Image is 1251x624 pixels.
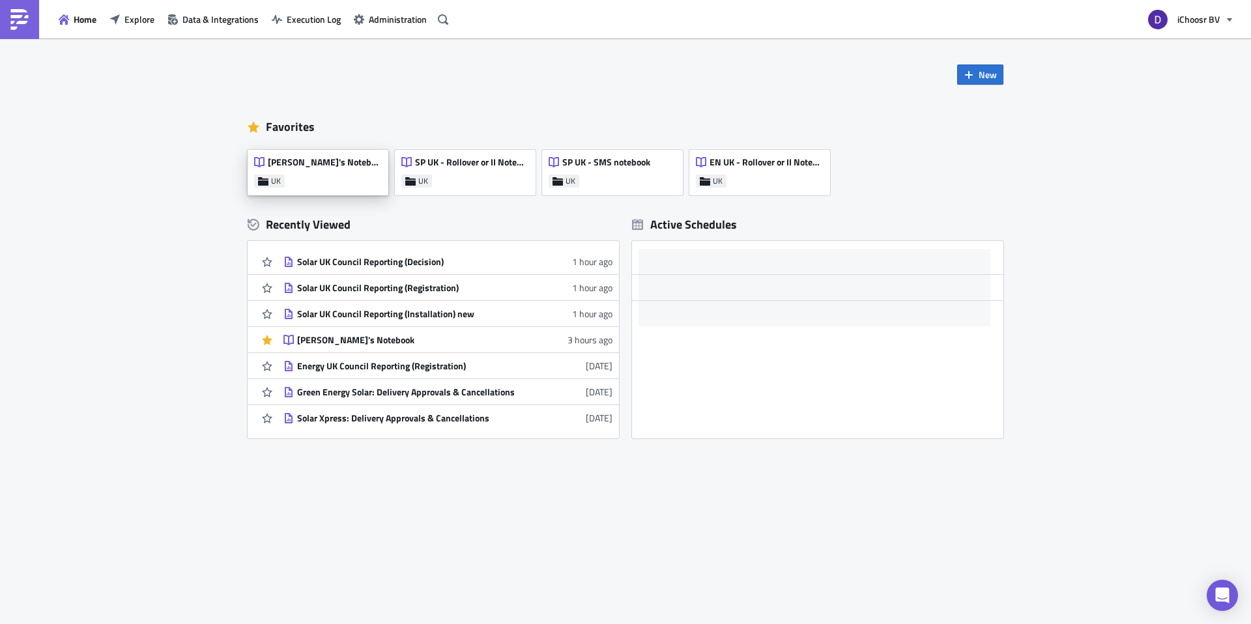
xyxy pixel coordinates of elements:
img: PushMetrics [9,9,30,30]
span: Home [74,12,96,26]
span: SP UK - Rollover or II Notebook [415,156,528,168]
span: Data & Integrations [182,12,259,26]
time: 2025-08-05T16:06:18Z [586,385,612,399]
time: 2025-09-10T10:40:32Z [572,281,612,294]
a: EN UK - Rollover or II NotebookUK [689,143,837,195]
button: Explore [103,9,161,29]
div: Solar UK Council Reporting (Decision) [297,256,525,268]
span: Explore [124,12,154,26]
span: New [979,68,997,81]
button: iChoosr BV [1140,5,1241,34]
time: 2025-09-10T09:24:11Z [568,333,612,347]
span: Execution Log [287,12,341,26]
div: Favorites [248,117,1003,137]
button: Administration [347,9,433,29]
span: EN UK - Rollover or II Notebook [710,156,823,168]
a: SP UK - Rollover or II NotebookUK [395,143,542,195]
div: Active Schedules [632,217,737,232]
span: iChoosr BV [1177,12,1220,26]
a: Solar UK Council Reporting (Decision)1 hour ago [283,249,612,274]
button: New [957,64,1003,85]
span: Administration [369,12,427,26]
a: Solar UK Council Reporting (Installation) new1 hour ago [283,301,612,326]
div: Green Energy Solar: Delivery Approvals & Cancellations [297,386,525,398]
span: UK [418,176,428,186]
button: Data & Integrations [161,9,265,29]
a: [PERSON_NAME]'s Notebook3 hours ago [283,327,612,352]
div: Solar Xpress: Delivery Approvals & Cancellations [297,412,525,424]
span: SP UK - SMS notebook [562,156,650,168]
time: 2025-08-27T08:55:02Z [586,359,612,373]
div: Recently Viewed [248,215,619,234]
time: 2025-09-10T10:38:04Z [572,307,612,320]
button: Home [52,9,103,29]
div: Solar UK Council Reporting (Installation) new [297,308,525,320]
div: [PERSON_NAME]'s Notebook [297,334,525,346]
a: [PERSON_NAME]'s NotebookUK [248,143,395,195]
span: UK [713,176,723,186]
span: UK [566,176,575,186]
time: 2025-09-10T10:40:50Z [572,255,612,268]
time: 2025-08-05T16:05:51Z [586,411,612,425]
a: Solar Xpress: Delivery Approvals & Cancellations[DATE] [283,405,612,431]
a: Green Energy Solar: Delivery Approvals & Cancellations[DATE] [283,379,612,404]
div: Energy UK Council Reporting (Registration) [297,360,525,372]
img: Avatar [1147,8,1169,31]
div: Solar UK Council Reporting (Registration) [297,282,525,294]
div: Open Intercom Messenger [1207,580,1238,611]
button: Execution Log [265,9,347,29]
a: Solar UK Council Reporting (Registration)1 hour ago [283,275,612,300]
a: Energy UK Council Reporting (Registration)[DATE] [283,353,612,378]
a: SP UK - SMS notebookUK [542,143,689,195]
span: UK [271,176,281,186]
span: [PERSON_NAME]'s Notebook [268,156,381,168]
